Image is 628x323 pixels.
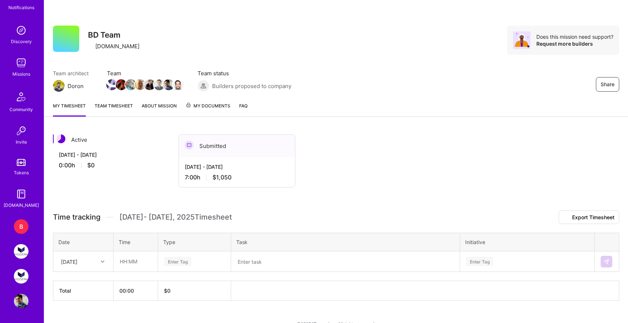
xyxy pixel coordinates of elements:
div: Does this mission need support? [536,33,613,40]
img: guide book [14,187,28,201]
img: discovery [14,23,28,38]
img: Modern Exec: Team for Platform & AI Development [14,244,28,259]
div: [DOMAIN_NAME] [4,201,39,209]
a: Modern Exec: Project Magic [12,269,30,284]
img: Team Member Avatar [154,79,165,90]
img: tokens [17,159,26,166]
a: FAQ [239,102,248,117]
div: Doron [68,82,84,90]
a: Team Member Avatar [173,79,183,91]
img: Team Architect [53,80,65,92]
span: $1,050 [212,174,231,181]
div: Initiative [465,238,589,246]
i: icon Mail [87,83,92,89]
div: Invite [16,138,27,146]
img: Community [12,88,30,106]
div: Enter Tag [466,256,493,267]
div: [DATE] [61,258,77,265]
img: Modern Exec: Project Magic [14,269,28,284]
a: About Mission [142,102,177,117]
span: My Documents [185,102,230,110]
img: User Avatar [14,294,28,308]
input: HH:MM [114,252,157,271]
span: Team status [198,69,291,77]
div: Request more builders [536,40,613,47]
img: teamwork [14,56,28,70]
img: Submitted [185,141,194,149]
div: Missions [12,70,30,78]
span: Builders proposed to company [212,82,291,90]
img: Avatar [513,31,531,49]
span: Team [107,69,183,77]
span: [DATE] - [DATE] , 2025 Timesheet [119,213,232,222]
span: Time tracking [53,213,100,222]
div: Enter Tag [164,256,191,267]
a: Team Member Avatar [145,79,154,91]
div: Community [9,106,33,113]
h3: BD Team [88,30,143,39]
button: Share [596,77,619,92]
a: Team Member Avatar [135,79,145,91]
img: Invite [14,123,28,138]
img: Team Member Avatar [125,79,136,90]
a: Team Member Avatar [154,79,164,91]
i: icon CompanyGray [88,43,94,49]
div: [DATE] - [DATE] [59,151,164,159]
a: Team Member Avatar [126,79,135,91]
th: Total [53,281,114,301]
div: Discovery [11,38,32,45]
span: $ 0 [164,288,171,294]
span: $0 [87,161,95,169]
span: Share [601,81,614,88]
a: My timesheet [53,102,86,117]
a: Modern Exec: Team for Platform & AI Development [12,244,30,259]
span: Team architect [53,69,92,77]
img: Submit [604,259,609,265]
button: Export Timesheet [559,210,619,224]
img: Team Member Avatar [173,79,184,90]
th: Date [53,233,114,251]
a: Team Member Avatar [107,79,116,91]
a: Team timesheet [95,102,133,117]
i: icon Chevron [101,260,104,263]
img: Builders proposed to company [198,80,209,92]
a: User Avatar [12,294,30,308]
img: Team Member Avatar [106,79,117,90]
div: B [14,219,28,234]
div: Active [53,134,170,145]
i: icon Download [563,215,569,220]
img: Active [57,134,65,143]
div: 7:00 h [185,174,289,181]
th: Type [158,233,231,251]
a: Team Member Avatar [116,79,126,91]
div: 0:00 h [59,161,164,169]
div: Tokens [14,169,29,176]
img: Team Member Avatar [144,79,155,90]
div: [DOMAIN_NAME] [88,42,139,50]
th: 00:00 [114,281,158,301]
th: Task [231,233,460,251]
a: My Documents [185,102,230,117]
div: Submitted [179,135,295,157]
a: B [12,219,30,234]
img: Team Member Avatar [135,79,146,90]
div: Notifications [8,4,34,11]
a: Team Member Avatar [164,79,173,91]
div: [DATE] - [DATE] [185,163,289,171]
img: Team Member Avatar [163,79,174,90]
img: Team Member Avatar [116,79,127,90]
div: Time [119,238,153,246]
